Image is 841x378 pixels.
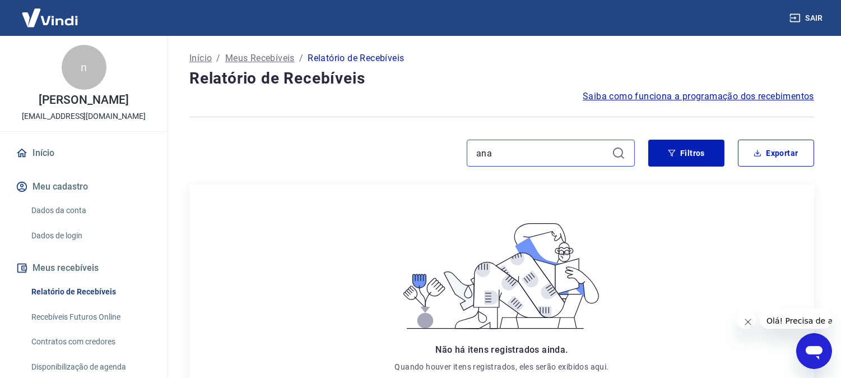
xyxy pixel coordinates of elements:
[189,67,814,90] h4: Relatório de Recebíveis
[189,52,212,65] a: Início
[225,52,295,65] a: Meus Recebíveis
[787,8,828,29] button: Sair
[216,52,220,65] p: /
[308,52,404,65] p: Relatório de Recebíveis
[22,110,146,122] p: [EMAIL_ADDRESS][DOMAIN_NAME]
[583,90,814,103] a: Saiba como funciona a programação dos recebimentos
[27,224,154,247] a: Dados de login
[13,1,86,35] img: Vindi
[13,256,154,280] button: Meus recebíveis
[27,306,154,329] a: Recebíveis Futuros Online
[435,344,568,355] span: Não há itens registrados ainda.
[27,330,154,353] a: Contratos com credores
[7,8,94,17] span: Olá! Precisa de ajuda?
[27,199,154,222] a: Dados da conta
[760,308,832,329] iframe: Mensagem da empresa
[13,174,154,199] button: Meu cadastro
[796,333,832,369] iframe: Botão para abrir a janela de mensagens
[27,280,154,303] a: Relatório de Recebíveis
[394,361,608,372] p: Quando houver itens registrados, eles serão exibidos aqui.
[476,145,607,162] input: Busque pelo número do pedido
[737,311,755,329] iframe: Fechar mensagem
[648,140,724,167] button: Filtros
[299,52,303,65] p: /
[62,45,106,90] div: n
[738,140,814,167] button: Exportar
[39,94,128,106] p: [PERSON_NAME]
[13,141,154,165] a: Início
